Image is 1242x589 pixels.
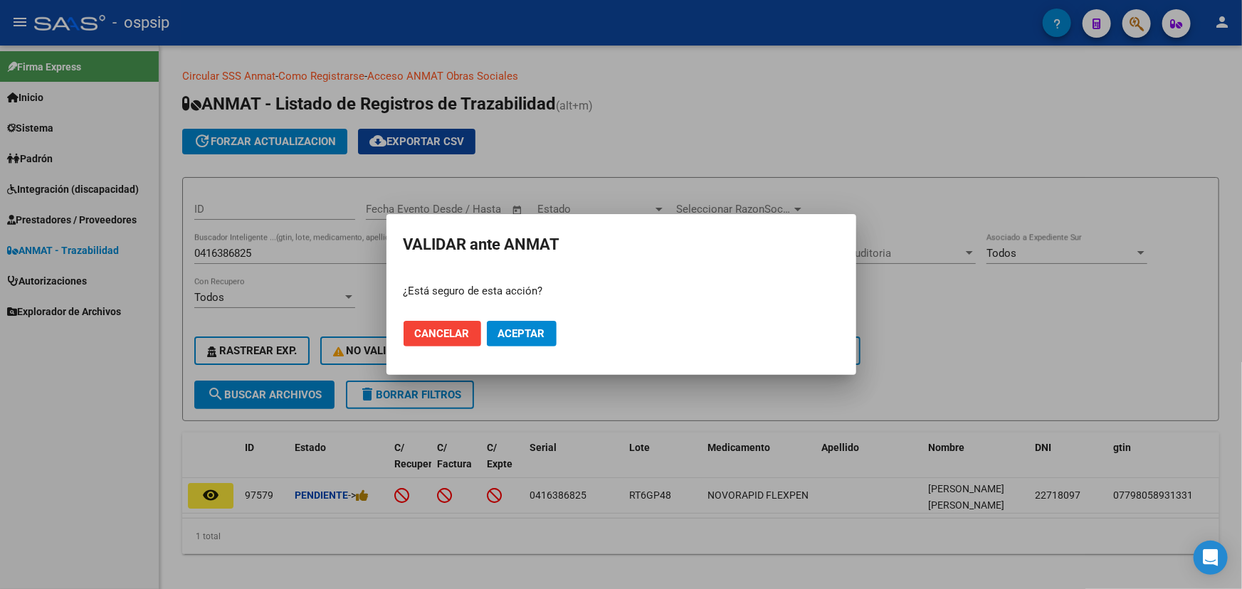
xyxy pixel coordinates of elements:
button: Aceptar [487,321,557,346]
span: Aceptar [498,327,545,340]
p: ¿Está seguro de esta acción? [404,283,839,299]
span: Cancelar [415,327,470,340]
button: Cancelar [404,321,481,346]
div: Open Intercom Messenger [1194,541,1228,575]
h2: VALIDAR ante ANMAT [404,231,839,258]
